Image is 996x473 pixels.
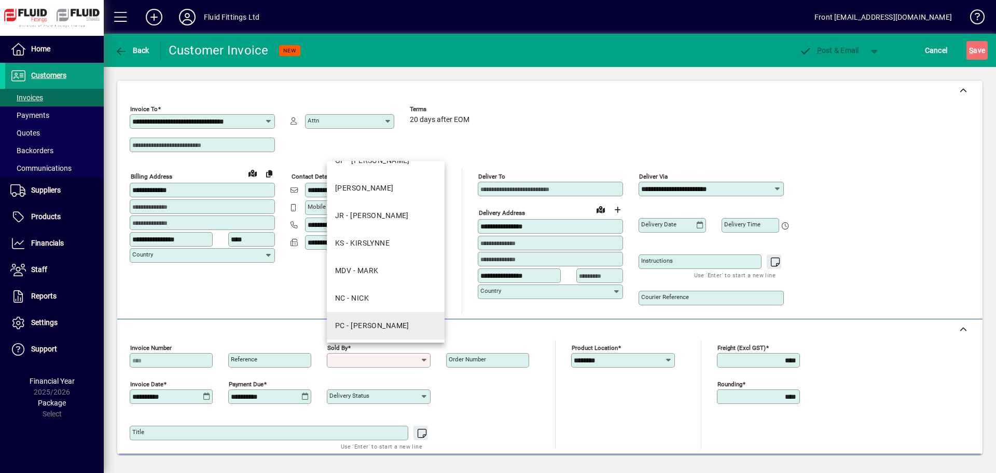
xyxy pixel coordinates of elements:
a: View on map [244,165,261,181]
a: Quotes [5,124,104,142]
a: Financials [5,231,104,256]
mat-label: Deliver via [639,173,668,180]
mat-option: KS - KIRSLYNNE [327,229,445,257]
mat-label: Country [480,287,501,294]
button: Save [966,41,988,60]
div: Front [EMAIL_ADDRESS][DOMAIN_NAME] [814,9,952,25]
mat-hint: Use 'Enter' to start a new line [694,269,776,281]
span: Terms [410,106,472,113]
mat-label: Delivery date [641,221,676,228]
mat-option: GP - Grant Petersen [327,147,445,174]
mat-label: Invoice number [130,344,172,352]
div: Fluid Fittings Ltd [204,9,259,25]
div: KS - KIRSLYNNE [335,238,390,249]
a: View on map [592,201,609,218]
span: Backorders [10,146,53,155]
mat-label: Title [132,428,144,436]
button: Copy to Delivery address [261,165,278,182]
span: Home [31,45,50,53]
span: Suppliers [31,186,61,194]
button: Choose address [609,201,626,218]
span: Package [38,399,66,407]
a: Products [5,204,104,230]
mat-label: Reference [231,356,257,363]
span: Back [115,46,149,55]
a: Reports [5,283,104,309]
a: Suppliers [5,178,104,204]
mat-label: Mobile [308,203,326,210]
mat-label: Invoice To [130,105,158,113]
mat-label: Deliver To [478,173,505,180]
mat-label: Delivery status [329,392,369,399]
a: Support [5,336,104,362]
span: 20 days after EOM [410,116,469,124]
span: Support [31,345,57,353]
span: Customers [31,71,66,79]
span: Staff [31,265,47,274]
a: Communications [5,159,104,177]
mat-option: RH - RAY [327,340,445,367]
div: [PERSON_NAME] [335,183,394,194]
mat-label: Country [132,251,153,258]
button: Add [137,8,171,26]
button: Post & Email [794,41,864,60]
span: P [817,46,822,55]
mat-label: Payment due [229,381,264,388]
span: Payments [10,111,49,119]
span: Financial Year [30,377,75,385]
mat-label: Instructions [641,257,673,264]
mat-label: Invoice date [130,381,163,388]
mat-label: Product location [572,344,618,352]
div: PC - [PERSON_NAME] [335,320,409,331]
div: JR - [PERSON_NAME] [335,210,409,221]
span: Products [31,212,61,221]
span: Cancel [925,42,948,59]
mat-option: JR - John Rossouw [327,202,445,229]
span: Invoices [10,93,43,102]
app-page-header-button: Back [104,41,161,60]
button: Back [112,41,152,60]
mat-label: Rounding [717,381,742,388]
button: Profile [171,8,204,26]
mat-option: PC - PAUL [327,312,445,340]
span: Financials [31,239,64,247]
span: ost & Email [799,46,859,55]
span: ave [969,42,985,59]
span: Communications [10,164,72,172]
mat-label: Order number [449,356,486,363]
mat-label: Attn [308,117,319,124]
span: Quotes [10,129,40,137]
span: Settings [31,318,58,327]
mat-label: Sold by [327,344,348,352]
a: Payments [5,106,104,124]
mat-hint: Use 'Enter' to start a new line [341,440,422,452]
div: MDV - MARK [335,265,378,276]
mat-option: JJ - JENI [327,174,445,202]
mat-option: MDV - MARK [327,257,445,285]
mat-label: Delivery time [724,221,760,228]
mat-option: NC - NICK [327,285,445,312]
a: Backorders [5,142,104,159]
div: Customer Invoice [169,42,269,59]
mat-label: Freight (excl GST) [717,344,766,352]
div: GP - [PERSON_NAME] [335,155,410,166]
mat-label: Courier Reference [641,293,689,301]
span: Reports [31,292,57,300]
a: Settings [5,310,104,336]
span: NEW [283,47,296,54]
a: Knowledge Base [962,2,983,36]
button: Cancel [922,41,950,60]
span: S [969,46,973,55]
div: NC - NICK [335,293,369,304]
a: Staff [5,257,104,283]
a: Home [5,36,104,62]
a: Invoices [5,89,104,106]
